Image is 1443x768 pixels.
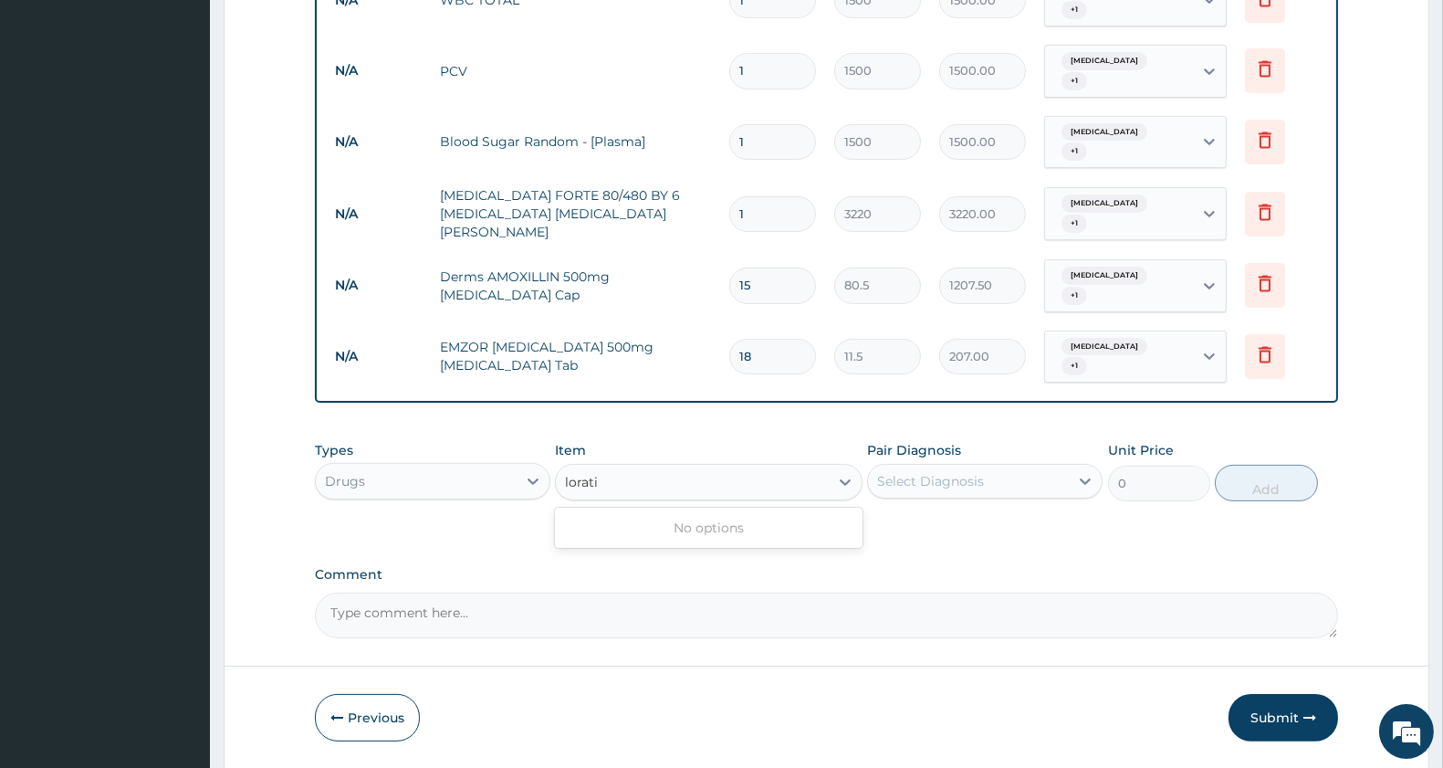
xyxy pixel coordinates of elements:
[326,54,431,88] td: N/A
[867,441,961,459] label: Pair Diagnosis
[431,123,720,160] td: Blood Sugar Random - [Plasma]
[9,499,348,563] textarea: Type your message and hit 'Enter'
[1061,142,1087,161] span: + 1
[326,340,431,373] td: N/A
[1061,1,1087,19] span: + 1
[315,694,420,742] button: Previous
[431,329,720,384] td: EMZOR [MEDICAL_DATA] 500mg [MEDICAL_DATA] Tab
[1229,694,1338,742] button: Submit
[1061,52,1147,70] span: [MEDICAL_DATA]
[877,472,984,490] div: Select Diagnosis
[326,125,431,159] td: N/A
[299,9,343,53] div: Minimize live chat window
[1215,465,1317,501] button: Add
[431,177,720,250] td: [MEDICAL_DATA] FORTE 80/480 BY 6 [MEDICAL_DATA] [MEDICAL_DATA][PERSON_NAME]
[95,102,307,126] div: Chat with us now
[555,511,862,544] div: No options
[1061,287,1087,305] span: + 1
[326,197,431,231] td: N/A
[1061,195,1147,213] span: [MEDICAL_DATA]
[1061,215,1087,233] span: + 1
[431,258,720,313] td: Derms AMOXILLIN 500mg [MEDICAL_DATA] Cap
[106,230,252,415] span: We're online!
[431,53,720,89] td: PCV
[315,567,1338,583] label: Comment
[325,472,365,490] div: Drugs
[1061,357,1087,375] span: + 1
[34,91,74,137] img: d_794563401_company_1708531726252_794563401
[1108,441,1174,459] label: Unit Price
[1061,123,1147,142] span: [MEDICAL_DATA]
[1061,72,1087,90] span: + 1
[326,268,431,302] td: N/A
[315,443,353,458] label: Types
[1061,267,1147,285] span: [MEDICAL_DATA]
[555,441,586,459] label: Item
[1061,338,1147,356] span: [MEDICAL_DATA]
